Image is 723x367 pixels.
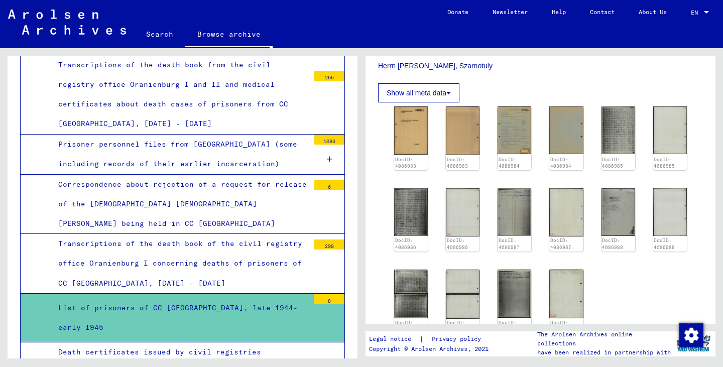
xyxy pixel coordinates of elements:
[602,237,623,250] a: DocID: 4086988
[51,175,309,234] div: Correspondence about rejection of a request for release of the [DEMOGRAPHIC_DATA] [DEMOGRAPHIC_DA...
[499,237,520,250] a: DocID: 4086987
[314,294,344,304] div: 8
[498,270,531,318] img: 001.jpg
[498,106,531,154] img: 001.jpg
[134,22,185,46] a: Search
[499,157,520,169] a: DocID: 4086984
[395,157,416,169] a: DocID: 4086983
[51,234,309,293] div: Transcriptions of the death book of the civil registry office Oranienburg I concerning deaths of ...
[314,71,344,81] div: 255
[537,348,672,357] p: have been realized in partnership with
[691,9,702,16] span: EN
[537,330,672,348] p: The Arolsen Archives online collections
[550,320,571,332] a: DocID: 4086990
[378,61,703,71] p: Herrn [PERSON_NAME], Szarnotuly
[395,320,416,332] a: DocID: 4086989
[654,237,675,250] a: DocID: 4086988
[314,135,344,145] div: 1086
[185,22,273,48] a: Browse archive
[499,320,520,332] a: DocID: 4086990
[447,157,468,169] a: DocID: 4086983
[675,331,712,356] img: yv_logo.png
[550,237,571,250] a: DocID: 4086987
[446,188,479,236] img: 002.jpg
[314,239,344,250] div: 298
[378,83,459,102] button: Show all meta data
[51,298,309,337] div: List of prisoners of CC [GEOGRAPHIC_DATA], late 1944-early 1945
[601,188,635,236] img: 001.jpg
[446,270,479,319] img: 002.jpg
[549,188,583,236] img: 002.jpg
[653,106,687,154] img: 002.jpg
[314,180,344,190] div: 6
[446,106,479,155] img: 002.jpg
[679,323,703,347] img: Change consent
[369,344,493,353] p: Copyright © Arolsen Archives, 2021
[369,334,419,344] a: Legal notice
[8,10,126,35] img: Arolsen_neg.svg
[51,135,309,174] div: Prisoner personnel files from [GEOGRAPHIC_DATA] (some including records of their earlier incarcer...
[447,320,468,332] a: DocID: 4086989
[394,188,428,236] img: 001.jpg
[602,157,623,169] a: DocID: 4086985
[549,106,583,154] img: 002.jpg
[394,106,428,155] img: 001.jpg
[51,55,309,134] div: Transcriptions of the death book from the civil registry office Oranienburg I and II and medical ...
[498,188,531,236] img: 001.jpg
[424,334,493,344] a: Privacy policy
[550,157,571,169] a: DocID: 4086984
[653,188,687,236] img: 002.jpg
[549,270,583,318] img: 002.jpg
[447,237,468,250] a: DocID: 4086986
[679,323,703,347] div: Change consent
[395,237,416,250] a: DocID: 4086986
[601,106,635,154] img: 001.jpg
[369,334,493,344] div: |
[654,157,675,169] a: DocID: 4086985
[394,270,428,318] img: 001.jpg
